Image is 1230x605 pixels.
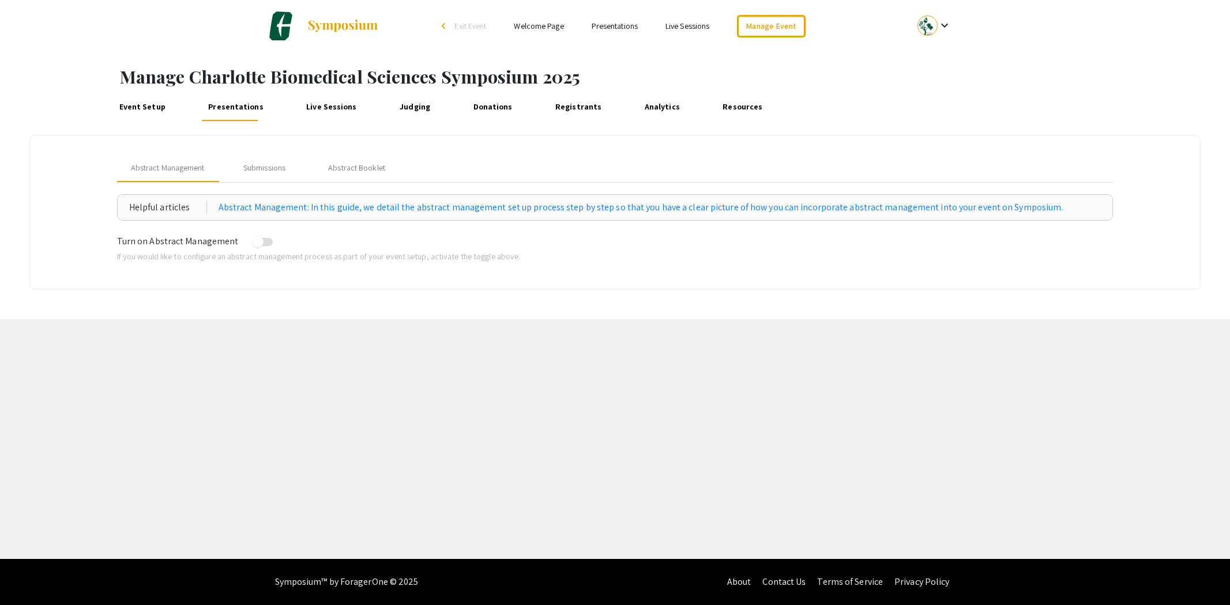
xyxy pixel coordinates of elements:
a: Manage Event [737,15,805,37]
a: Analytics [641,93,683,121]
img: Charlotte Biomedical Sciences Symposium 2025 [266,12,295,40]
a: Live Sessions [665,21,709,31]
a: Judging [397,93,433,121]
a: Presentations [205,93,266,121]
a: About [727,576,751,588]
a: Welcome Page [514,21,563,31]
div: Abstract Booklet [328,162,385,174]
iframe: Chat [9,553,49,596]
a: Privacy Policy [894,576,949,588]
a: Terms of Service [817,576,883,588]
a: Donations [470,93,516,121]
div: Symposium™ by ForagerOne © 2025 [275,559,419,605]
div: arrow_back_ios [442,22,449,29]
button: Expand account dropdown [905,13,964,39]
mat-icon: Expand account dropdown [938,18,951,32]
a: Registrants [552,93,605,121]
span: Exit Event [454,21,486,31]
a: Charlotte Biomedical Sciences Symposium 2025 [266,12,379,40]
span: Abstract Management [131,162,205,174]
a: Live Sessions [303,93,360,121]
div: Helpful articles [129,201,207,214]
a: Resources [720,93,766,121]
a: Presentations [592,21,638,31]
a: Contact Us [762,576,806,588]
a: Event Setup [116,93,168,121]
h1: Manage Charlotte Biomedical Sciences Symposium 2025 [120,66,1230,87]
a: Abstract Management: In this guide, we detail the abstract management set up process step by step... [219,201,1063,214]
p: If you would like to configure an abstract management process as part of your event setup, activa... [117,250,1114,263]
div: Submissions [243,162,285,174]
span: Turn on Abstract Management [117,235,239,247]
img: Symposium by ForagerOne [307,19,379,33]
